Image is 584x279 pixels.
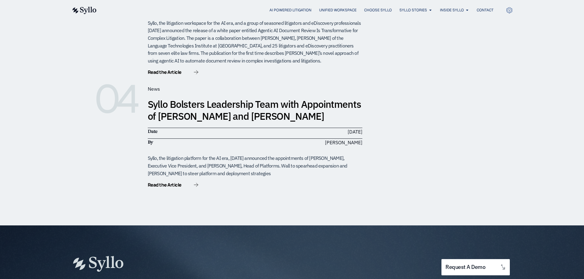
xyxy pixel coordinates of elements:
a: request a demo [441,259,510,275]
div: Menu Toggle [109,7,494,13]
a: Contact [477,7,494,13]
a: Syllo Stories [399,7,427,13]
h6: By [148,139,252,145]
h6: Date [148,128,252,135]
a: AI Powered Litigation [269,7,311,13]
span: [PERSON_NAME] [325,139,362,146]
span: Read the Article [148,183,181,187]
time: [DATE] [348,129,362,135]
a: Syllo Bolsters Leadership Team with Appointments of [PERSON_NAME] and [PERSON_NAME] [148,98,361,122]
a: Choose Syllo [364,7,392,13]
div: Syllo, the litigation workspace for the AI era, and a group of seasoned litigators and eDiscovery... [148,19,362,65]
img: syllo [71,7,97,14]
a: Read the Article [148,70,198,76]
span: Read the Article [148,70,181,74]
a: Read the Article [148,183,198,189]
h6: 04 [94,85,140,113]
span: News [148,86,160,92]
nav: Menu [109,7,494,13]
span: request a demo [445,264,485,270]
a: Inside Syllo [440,7,464,13]
a: Unified Workspace [319,7,357,13]
div: Syllo, the litigation platform for the AI era, [DATE] announced the appointments of [PERSON_NAME]... [148,154,362,177]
